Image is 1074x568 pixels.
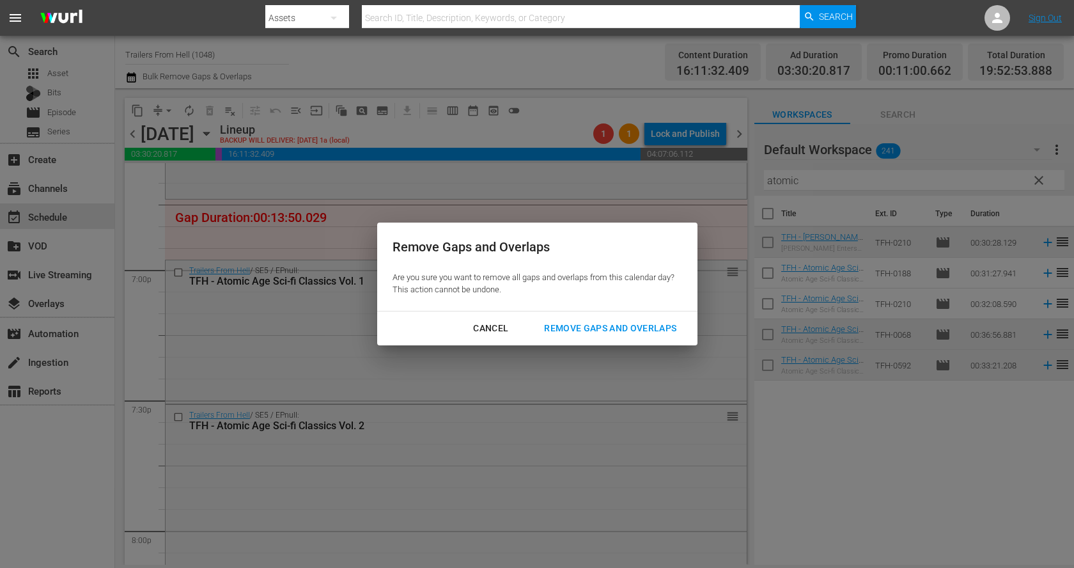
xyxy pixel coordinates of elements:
span: Search [819,5,853,28]
div: Remove Gaps and Overlaps [393,238,674,256]
p: Are you sure you want to remove all gaps and overlaps from this calendar day? [393,272,674,284]
button: Cancel [458,317,524,340]
div: Remove Gaps and Overlaps [534,320,687,336]
span: menu [8,10,23,26]
div: Cancel [463,320,518,336]
button: Remove Gaps and Overlaps [529,317,692,340]
a: Sign Out [1029,13,1062,23]
img: ans4CAIJ8jUAAAAAAAAAAAAAAAAAAAAAAAAgQb4GAAAAAAAAAAAAAAAAAAAAAAAAJMjXAAAAAAAAAAAAAAAAAAAAAAAAgAT5G... [31,3,92,33]
p: This action cannot be undone. [393,284,674,296]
